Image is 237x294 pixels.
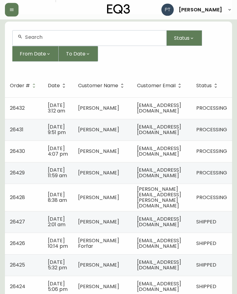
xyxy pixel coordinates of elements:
[10,218,25,226] span: 26427
[78,218,119,226] span: [PERSON_NAME]
[107,4,130,14] img: logo
[78,237,119,250] span: [PERSON_NAME] Forfar
[78,126,119,133] span: [PERSON_NAME]
[78,194,119,201] span: [PERSON_NAME]
[48,259,67,272] span: [DATE] 5:32 pm
[48,280,68,293] span: [DATE] 5:06 pm
[78,83,126,89] span: Customer Name
[10,240,25,247] span: 26426
[78,84,118,88] span: Customer Name
[137,124,181,136] span: [EMAIL_ADDRESS][DOMAIN_NAME]
[78,105,119,112] span: [PERSON_NAME]
[137,102,181,115] span: [EMAIL_ADDRESS][DOMAIN_NAME]
[196,194,227,201] span: PROCESSING
[48,102,65,115] span: [DATE] 3:12 am
[196,83,220,89] span: Status
[174,35,189,42] span: Status
[10,126,23,133] span: 26431
[48,84,60,88] span: Date
[167,31,202,46] button: Status
[137,186,181,210] span: [PERSON_NAME][EMAIL_ADDRESS][PERSON_NAME][DOMAIN_NAME]
[10,283,25,290] span: 26424
[196,126,227,133] span: PROCESSING
[137,145,181,158] span: [EMAIL_ADDRESS][DOMAIN_NAME]
[137,83,184,89] span: Customer Email
[161,4,174,16] img: 986dcd8e1aab7847125929f325458823
[48,216,65,228] span: [DATE] 2:01 am
[10,194,25,201] span: 26428
[12,46,59,62] button: From Date
[48,145,68,158] span: [DATE] 4:07 pm
[48,167,67,179] span: [DATE] 11:59 am
[137,280,181,293] span: [EMAIL_ADDRESS][DOMAIN_NAME]
[179,7,222,12] span: [PERSON_NAME]
[48,191,67,204] span: [DATE] 8:38 am
[10,262,25,269] span: 26425
[196,148,227,155] span: PROCESSING
[196,262,216,269] span: SHIPPED
[48,124,66,136] span: [DATE] 9:51 pm
[48,83,68,89] span: Date
[10,105,25,112] span: 26432
[10,148,25,155] span: 26430
[196,240,216,247] span: SHIPPED
[137,84,176,88] span: Customer Email
[196,84,212,88] span: Status
[10,84,30,88] span: Order #
[196,218,216,226] span: SHIPPED
[78,262,119,269] span: [PERSON_NAME]
[78,283,119,290] span: [PERSON_NAME]
[10,169,25,177] span: 26429
[137,259,181,272] span: [EMAIL_ADDRESS][DOMAIN_NAME]
[78,148,119,155] span: [PERSON_NAME]
[196,283,216,290] span: SHIPPED
[20,50,46,58] span: From Date
[48,237,68,250] span: [DATE] 10:14 pm
[196,105,227,112] span: PROCESSING
[196,169,227,177] span: PROCESSING
[66,50,85,58] span: To Date
[59,46,98,62] button: To Date
[137,167,181,179] span: [EMAIL_ADDRESS][DOMAIN_NAME]
[78,169,119,177] span: [PERSON_NAME]
[25,35,161,40] input: Search
[10,83,38,89] span: Order #
[137,237,181,250] span: [EMAIL_ADDRESS][DOMAIN_NAME]
[137,216,181,228] span: [EMAIL_ADDRESS][DOMAIN_NAME]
